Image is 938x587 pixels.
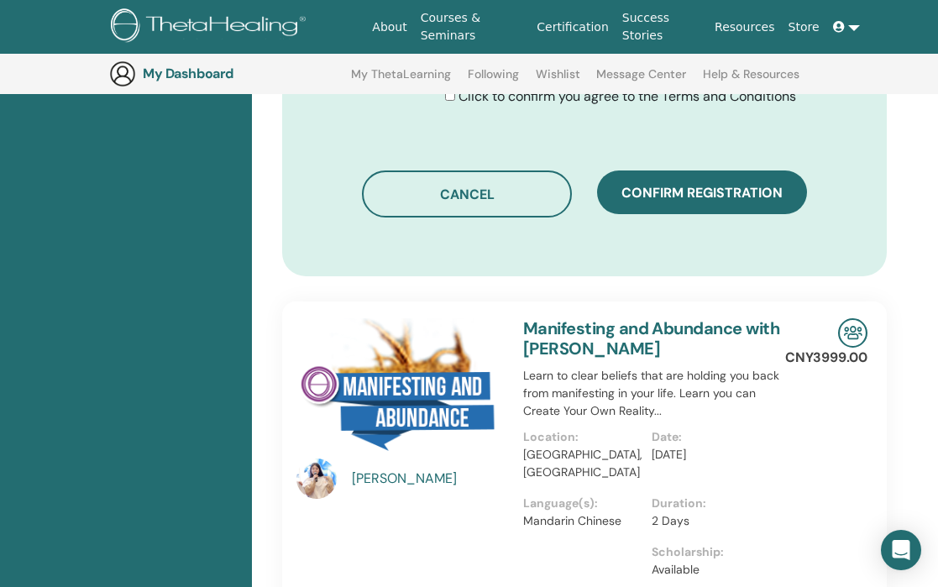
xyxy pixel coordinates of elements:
[523,317,779,359] a: Manifesting and Abundance with [PERSON_NAME]
[468,67,519,94] a: Following
[652,512,770,530] p: 2 Days
[597,170,807,214] button: Confirm registration
[838,318,867,348] img: In-Person Seminar
[296,318,503,464] img: Manifesting and Abundance
[652,561,770,579] p: Available
[351,67,451,94] a: My ThetaLearning
[362,170,572,218] button: Cancel
[621,184,783,202] span: Confirm registration
[523,446,642,481] p: [GEOGRAPHIC_DATA], [GEOGRAPHIC_DATA]
[523,512,642,530] p: Mandarin Chinese
[365,12,413,43] a: About
[881,530,921,570] div: Open Intercom Messenger
[652,543,770,561] p: Scholarship:
[523,367,780,420] p: Learn to clear beliefs that are holding you back from manifesting in your life. Learn you can Cre...
[652,446,770,464] p: [DATE]
[459,87,796,105] span: Click to confirm you agree to the Terms and Conditions
[708,12,782,43] a: Resources
[523,428,642,446] p: Location:
[536,67,580,94] a: Wishlist
[530,12,615,43] a: Certification
[523,495,642,512] p: Language(s):
[782,12,826,43] a: Store
[652,428,770,446] p: Date:
[616,3,708,51] a: Success Stories
[143,66,311,81] h3: My Dashboard
[785,348,867,368] p: CNY3999.00
[296,459,337,499] img: default.jpg
[652,495,770,512] p: Duration:
[111,8,312,46] img: logo.png
[352,469,507,489] a: [PERSON_NAME]
[703,67,799,94] a: Help & Resources
[440,186,495,203] span: Cancel
[596,67,686,94] a: Message Center
[109,60,136,87] img: generic-user-icon.jpg
[414,3,531,51] a: Courses & Seminars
